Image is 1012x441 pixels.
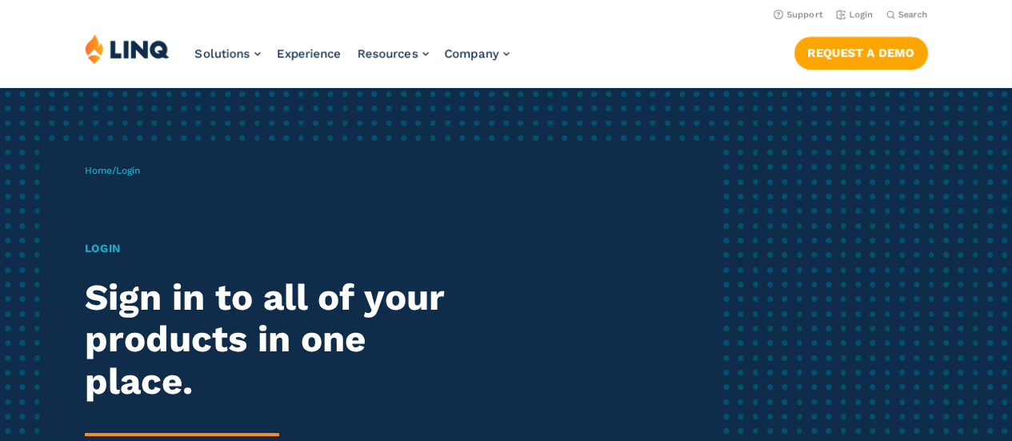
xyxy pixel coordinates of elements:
button: Open Search Bar [886,9,928,21]
span: / [85,165,140,176]
a: Request a Demo [794,37,928,69]
span: Solutions [195,46,250,61]
a: Resources [358,46,429,61]
a: Home [85,165,112,176]
nav: Primary Navigation [195,34,510,86]
a: Login [836,10,874,20]
h1: Login [85,240,474,257]
nav: Button Navigation [794,34,928,69]
a: Solutions [195,46,261,61]
span: Login [116,165,140,176]
a: Experience [277,46,342,61]
a: Support [774,10,823,20]
span: Search [898,10,928,20]
span: Company [445,46,499,61]
h2: Sign in to all of your products in one place. [85,277,474,403]
img: LINQ | K‑12 Software [85,34,170,64]
span: Resources [358,46,418,61]
a: Company [445,46,510,61]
